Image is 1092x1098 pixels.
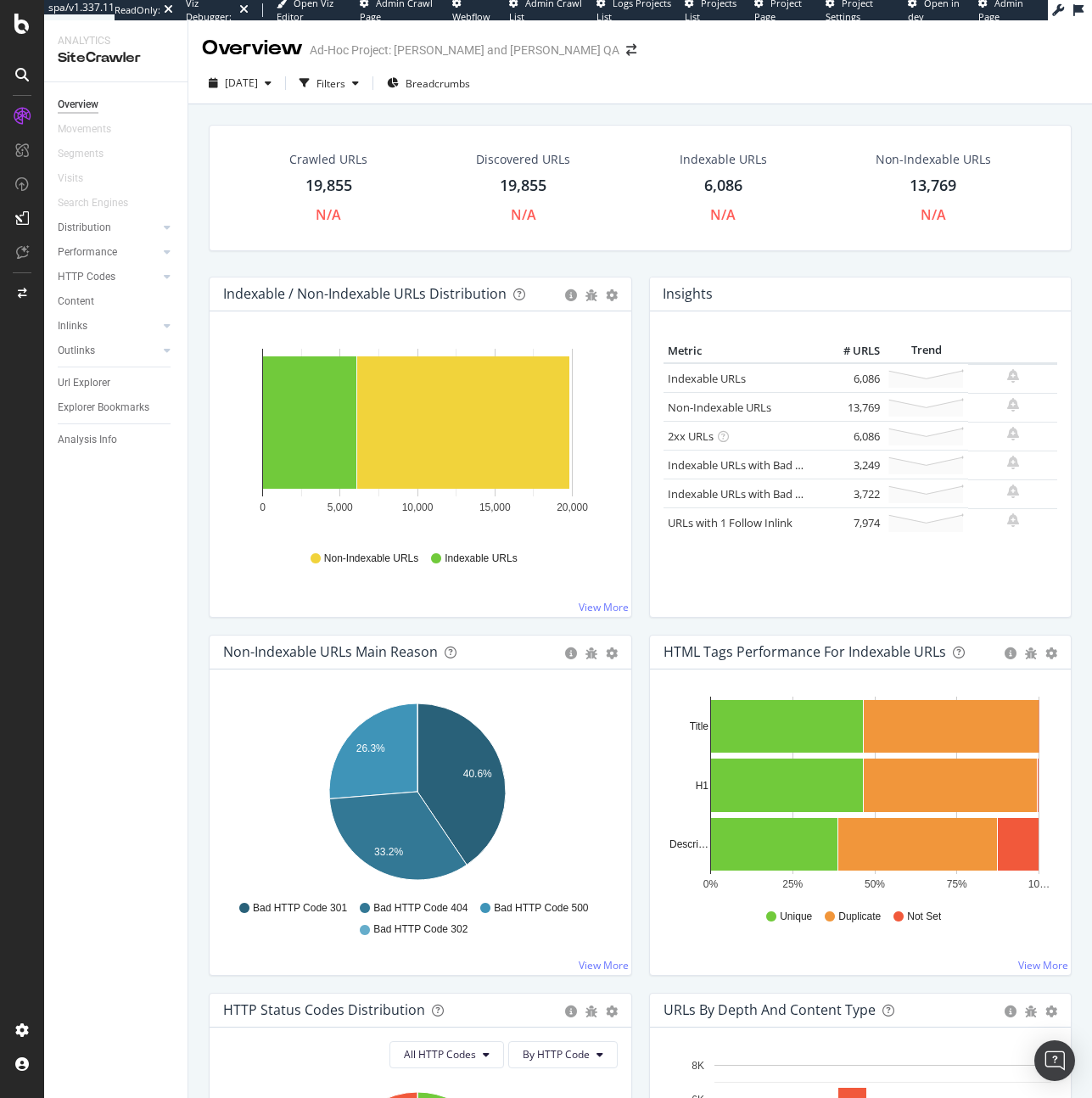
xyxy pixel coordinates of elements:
[816,479,884,508] td: 3,722
[253,901,347,916] span: Bad HTTP Code 301
[328,501,353,513] text: 5,000
[463,767,492,779] text: 40.6%
[452,10,490,23] span: Webflow
[373,922,468,937] span: Bad HTTP Code 302
[663,283,713,305] h4: Insights
[58,399,149,417] div: Explorer Bookmarks
[523,1047,590,1062] span: By HTTP Code
[305,175,352,197] div: 19,855
[445,552,517,566] span: Indexable URLs
[579,958,629,972] a: View More
[565,1006,577,1017] div: circle-info
[225,76,258,90] span: 2025 Sep. 2nd
[58,268,159,286] a: HTTP Codes
[1005,647,1016,659] div: circle-info
[58,219,159,237] a: Distribution
[500,175,546,197] div: 19,855
[223,643,438,660] div: Non-Indexable URLs Main Reason
[373,901,468,916] span: Bad HTTP Code 404
[202,34,303,63] div: Overview
[58,374,176,392] a: Url Explorer
[58,342,159,360] a: Outlinks
[668,486,853,501] a: Indexable URLs with Bad Description
[58,219,111,237] div: Distribution
[816,422,884,451] td: 6,086
[704,175,742,197] div: 6,086
[310,42,619,59] div: Ad-Hoc Project: [PERSON_NAME] and [PERSON_NAME] QA
[557,501,588,513] text: 20,000
[380,70,477,97] button: Breadcrumbs
[58,399,176,417] a: Explorer Bookmarks
[921,205,946,225] div: N/A
[946,878,966,890] text: 75%
[907,910,941,924] span: Not Set
[223,285,507,302] div: Indexable / Non-Indexable URLs Distribution
[1025,1006,1037,1017] div: bug
[668,400,771,415] a: Non-Indexable URLs
[58,145,120,163] a: Segments
[389,1041,504,1068] button: All HTTP Codes
[202,70,278,97] button: [DATE]
[406,76,470,91] span: Breadcrumbs
[58,317,87,335] div: Inlinks
[565,647,577,659] div: circle-info
[1045,647,1057,659] div: gear
[668,515,792,530] a: URLs with 1 Follow Inlink
[664,697,1051,894] svg: A chart.
[668,429,714,444] a: 2xx URLs
[1007,485,1019,498] div: bell-plus
[668,371,746,386] a: Indexable URLs
[374,846,403,858] text: 33.2%
[579,600,629,614] a: View More
[316,76,345,91] div: Filters
[876,151,991,168] div: Non-Indexable URLs
[58,170,83,188] div: Visits
[58,120,111,138] div: Movements
[293,70,366,97] button: Filters
[816,451,884,479] td: 3,249
[910,175,956,197] div: 13,769
[58,244,159,261] a: Performance
[508,1041,618,1068] button: By HTTP Code
[58,145,104,163] div: Segments
[58,120,128,138] a: Movements
[58,96,98,114] div: Overview
[58,96,176,114] a: Overview
[782,878,803,890] text: 25%
[223,697,611,894] svg: A chart.
[585,289,597,301] div: bug
[58,317,159,335] a: Inlinks
[1007,456,1019,469] div: bell-plus
[223,339,611,535] svg: A chart.
[816,339,884,364] th: # URLS
[710,205,736,225] div: N/A
[494,901,588,916] span: Bad HTTP Code 500
[606,1006,618,1017] div: gear
[1018,958,1068,972] a: View More
[58,374,110,392] div: Url Explorer
[58,48,174,68] div: SiteCrawler
[289,151,367,168] div: Crawled URLs
[1007,398,1019,412] div: bell-plus
[58,342,95,360] div: Outlinks
[1028,878,1049,890] text: 10…
[884,339,968,364] th: Trend
[1007,427,1019,440] div: bell-plus
[58,170,100,188] a: Visits
[223,1001,425,1018] div: HTTP Status Codes Distribution
[780,910,812,924] span: Unique
[260,501,266,513] text: 0
[115,3,160,17] div: ReadOnly:
[356,742,385,754] text: 26.3%
[1034,1040,1075,1081] div: Open Intercom Messenger
[626,44,636,56] div: arrow-right-arrow-left
[585,647,597,659] div: bug
[668,457,809,473] a: Indexable URLs with Bad H1
[58,431,176,449] a: Analysis Info
[816,363,884,393] td: 6,086
[1007,369,1019,383] div: bell-plus
[324,552,418,566] span: Non-Indexable URLs
[316,205,341,225] div: N/A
